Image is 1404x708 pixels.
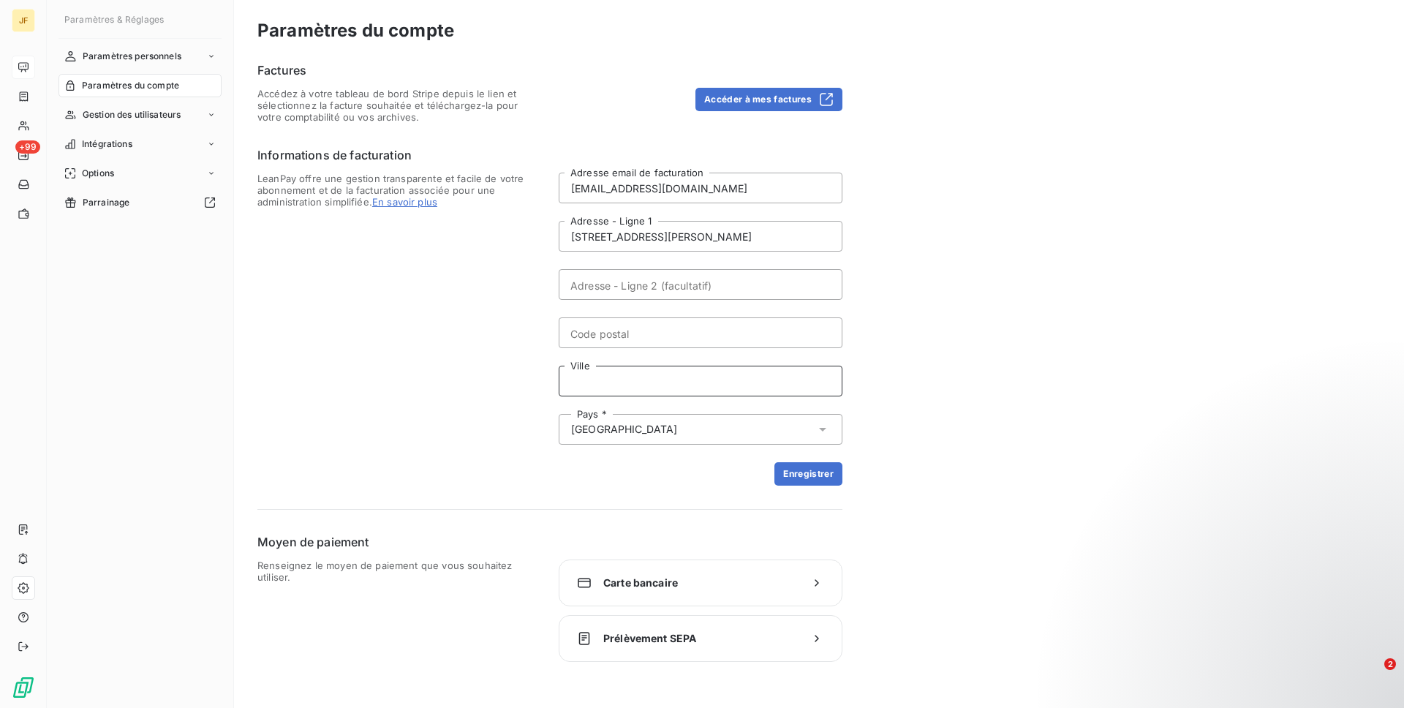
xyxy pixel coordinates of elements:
span: En savoir plus [372,196,437,208]
span: Renseignez le moyen de paiement que vous souhaitez utiliser. [257,560,541,662]
span: Parrainage [83,196,130,209]
button: Enregistrer [774,462,842,486]
h6: Factures [257,61,842,79]
button: Accéder à mes factures [695,88,842,111]
span: Carte bancaire [603,576,798,590]
span: Paramètres personnels [83,50,181,63]
span: [GEOGRAPHIC_DATA] [571,422,678,437]
input: placeholder [559,221,842,252]
span: Paramètres & Réglages [64,14,164,25]
h6: Informations de facturation [257,146,842,164]
h3: Paramètres du compte [257,18,1381,44]
span: Prélèvement SEPA [603,631,798,646]
span: Intégrations [82,138,132,151]
a: Parrainage [58,191,222,214]
div: JF [12,9,35,32]
img: Logo LeanPay [12,676,35,699]
iframe: Intercom notifications message [1111,566,1404,669]
span: Gestion des utilisateurs [83,108,181,121]
input: placeholder [559,173,842,203]
input: placeholder [559,366,842,396]
span: Accédez à votre tableau de bord Stripe depuis le lien et sélectionnez la facture souhaitée et tél... [257,88,541,123]
iframe: Intercom live chat [1354,658,1389,693]
span: Options [82,167,114,180]
span: Paramètres du compte [82,79,179,92]
h6: Moyen de paiement [257,533,842,551]
span: +99 [15,140,40,154]
span: 2 [1384,658,1396,670]
input: placeholder [559,269,842,300]
a: Paramètres du compte [58,74,222,97]
span: LeanPay offre une gestion transparente et facile de votre abonnement et de la facturation associé... [257,173,541,486]
input: placeholder [559,317,842,348]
